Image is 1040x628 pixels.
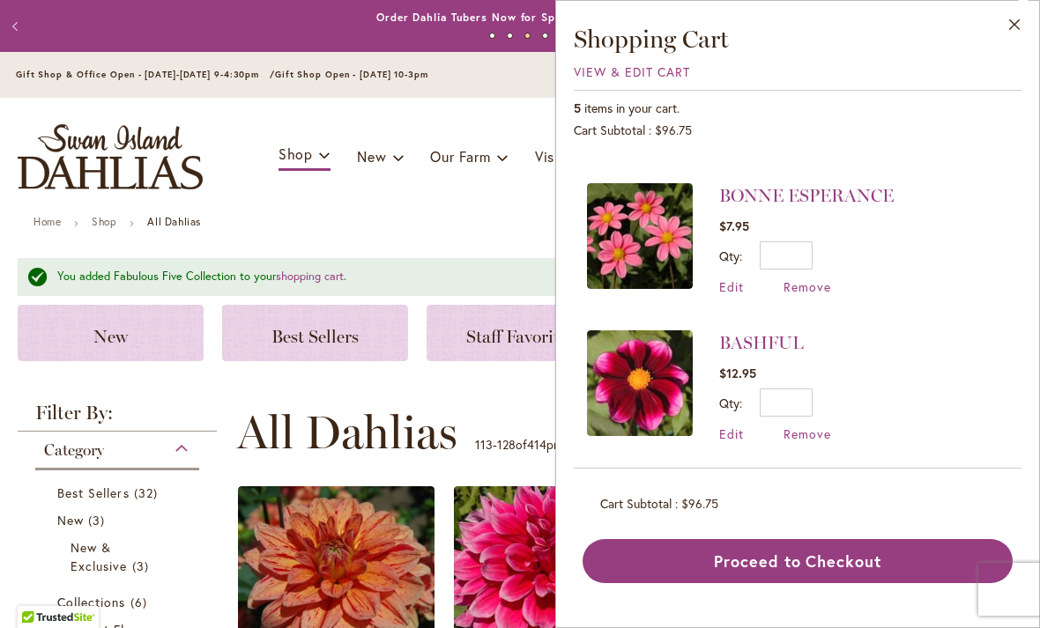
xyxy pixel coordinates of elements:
span: Gift Shop & Office Open - [DATE]-[DATE] 9-4:30pm / [16,69,275,80]
a: BASHFUL [719,332,804,353]
span: Staff Favorites [466,326,575,347]
a: store logo [18,124,203,189]
span: $96.75 [655,122,692,138]
span: New [93,326,128,347]
a: BONNE ESPERANCE [719,185,894,206]
span: Category [44,440,104,460]
a: View & Edit Cart [574,63,690,80]
span: All Dahlias [237,406,457,459]
a: New [18,305,204,361]
button: 4 of 4 [542,33,548,39]
span: Our Farm [430,147,490,166]
span: New & Exclusive [71,539,127,574]
span: Best Sellers [57,484,130,501]
a: Staff Favorites [427,305,613,361]
span: $12.95 [719,365,756,381]
a: Order Dahlia Tubers Now for Spring 2026 Delivery! [376,11,664,24]
a: BONNE ESPERANCE [587,183,693,295]
button: 1 of 4 [489,33,495,39]
span: Visit Us [535,147,586,166]
a: Remove [784,278,831,295]
span: 6 [130,593,152,611]
span: 414 [527,436,546,453]
span: 3 [88,511,109,529]
a: Best Sellers [57,484,182,502]
button: 2 of 4 [507,33,513,39]
span: Cart Subtotal [600,495,672,512]
a: Collections [57,593,182,611]
img: BONNE ESPERANCE [587,183,693,289]
strong: Filter By: [18,403,217,432]
span: New [357,147,386,166]
a: BASHFUL [587,330,693,442]
a: Best Sellers [222,305,408,361]
a: Remove [784,425,831,442]
span: Cart Subtotal [574,122,645,138]
span: Shopping Cart [574,24,729,54]
span: 3 [132,557,153,575]
span: New [57,512,84,528]
span: $96.75 [681,495,718,512]
a: Shop [92,215,116,228]
span: $7.95 [719,218,749,234]
label: Qty [719,395,742,411]
span: Collections [57,594,126,610]
span: Gift Shop Open - [DATE] 10-3pm [275,69,428,80]
button: 3 of 4 [524,33,531,39]
strong: All Dahlias [147,215,201,228]
a: Edit [719,278,744,295]
span: 32 [134,484,162,502]
img: BASHFUL [587,330,693,436]
a: Edit [719,425,744,442]
button: Proceed to Checkout [583,539,1013,583]
span: items in your cart. [584,100,680,116]
a: Home [33,215,61,228]
span: 128 [497,436,516,453]
a: shopping cart [276,269,344,284]
span: 5 [574,100,581,116]
p: - of products [475,431,594,459]
span: Best Sellers [271,326,359,347]
a: New &amp; Exclusive [71,538,168,575]
span: Shop [279,144,313,163]
label: Qty [719,248,742,264]
a: New [57,511,182,529]
span: 113 [475,436,493,453]
div: You added Fabulous Five Collection to your . [57,269,969,285]
iframe: Launch Accessibility Center [13,565,63,615]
